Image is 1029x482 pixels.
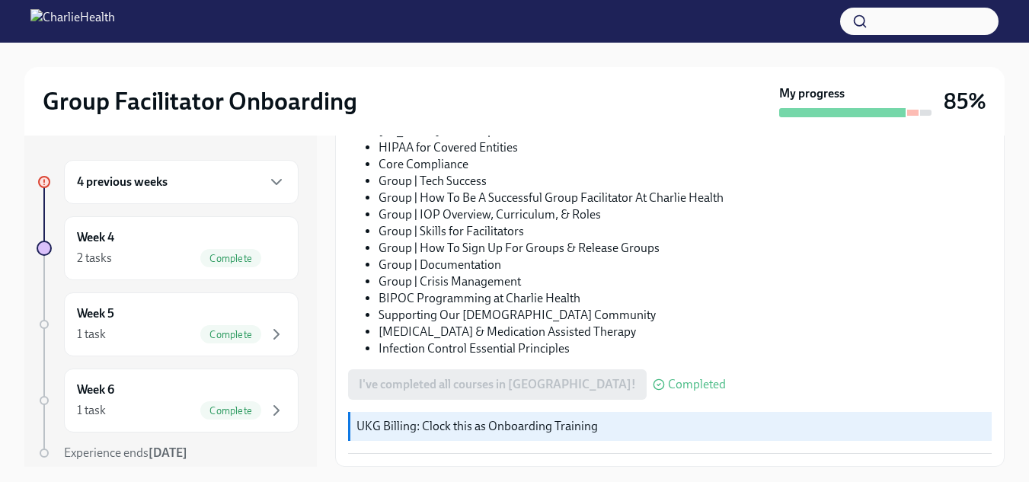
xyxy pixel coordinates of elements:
[77,402,106,419] div: 1 task
[379,340,992,357] li: Infection Control Essential Principles
[379,223,992,240] li: Group | Skills for Facilitators
[77,381,114,398] h6: Week 6
[379,190,992,206] li: Group | How To Be A Successful Group Facilitator At Charlie Health
[779,85,845,102] strong: My progress
[43,86,357,117] h2: Group Facilitator Onboarding
[379,156,992,173] li: Core Compliance
[944,88,986,115] h3: 85%
[379,290,992,307] li: BIPOC Programming at Charlie Health
[200,253,261,264] span: Complete
[77,229,114,246] h6: Week 4
[77,326,106,343] div: 1 task
[379,307,992,324] li: Supporting Our [DEMOGRAPHIC_DATA] Community
[379,240,992,257] li: Group | How To Sign Up For Groups & Release Groups
[379,257,992,273] li: Group | Documentation
[379,206,992,223] li: Group | IOP Overview, Curriculum, & Roles
[37,369,299,433] a: Week 61 taskComplete
[77,305,114,322] h6: Week 5
[379,139,992,156] li: HIPAA for Covered Entities
[379,273,992,290] li: Group | Crisis Management
[668,378,726,391] span: Completed
[30,9,115,34] img: CharlieHealth
[77,174,168,190] h6: 4 previous weeks
[37,292,299,356] a: Week 51 taskComplete
[379,324,992,340] li: [MEDICAL_DATA] & Medication Assisted Therapy
[64,160,299,204] div: 4 previous weeks
[200,329,261,340] span: Complete
[37,216,299,280] a: Week 42 tasksComplete
[77,250,112,267] div: 2 tasks
[379,173,992,190] li: Group | Tech Success
[149,445,187,460] strong: [DATE]
[356,418,986,435] p: UKG Billing: Clock this as Onboarding Training
[200,405,261,417] span: Complete
[64,445,187,460] span: Experience ends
